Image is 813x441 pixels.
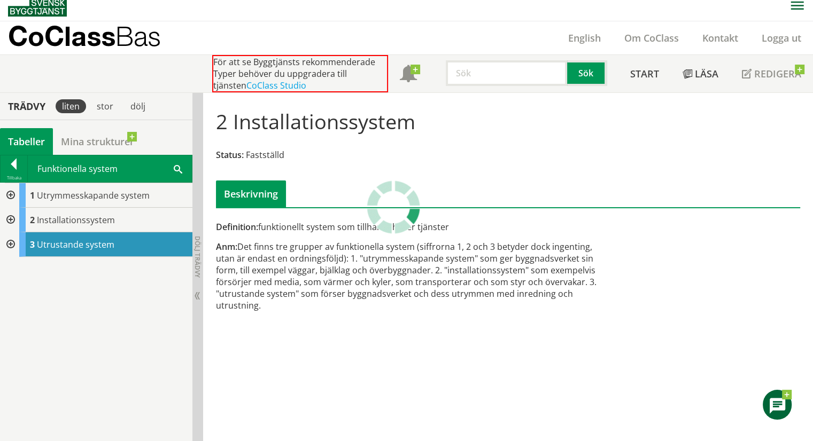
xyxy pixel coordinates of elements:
img: Laddar [367,180,420,234]
span: Status: [216,149,244,161]
p: CoClass [8,30,161,42]
a: Mina strukturer [53,128,142,155]
a: Läsa [671,55,730,92]
span: Utrustande system [37,239,114,250]
a: Start [618,55,671,92]
div: dölj [124,99,152,113]
a: Redigera [730,55,813,92]
span: Anm: [216,241,237,253]
div: Beskrivning [216,180,286,207]
div: funktionellt system som tillhandahåller tjänster [216,221,601,233]
div: liten [56,99,86,113]
div: stor [90,99,120,113]
span: Installationssystem [37,214,115,226]
span: 2 [30,214,35,226]
div: Tillbaka [1,174,27,182]
span: Sök i tabellen [174,163,182,174]
button: Sök [567,60,607,86]
span: 3 [30,239,35,250]
span: Läsa [695,67,718,80]
h1: 2 Installationssystem [216,109,415,133]
span: Dölj trädvy [193,236,202,278]
div: Det finns tre grupper av funktionella system (siffrorna 1, 2 och 3 betyder dock ingenting, utan ä... [216,241,601,311]
a: English [556,31,613,44]
span: Bas [115,20,161,52]
div: Trädvy [2,100,51,112]
a: Logga ut [750,31,813,44]
span: Fastställd [246,149,284,161]
span: 1 [30,190,35,201]
span: Utrymmesskapande system [37,190,150,201]
a: Om CoClass [613,31,691,44]
span: Redigera [754,67,801,80]
a: CoClass Studio [246,80,306,91]
a: Kontakt [691,31,750,44]
span: Start [630,67,659,80]
input: Sök [446,60,567,86]
span: Definition: [216,221,258,233]
span: Notifikationer [400,66,417,83]
div: För att se Byggtjänsts rekommenderade Typer behöver du uppgradera till tjänsten [212,55,388,92]
div: Funktionella system [28,155,192,182]
a: CoClassBas [8,21,184,54]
